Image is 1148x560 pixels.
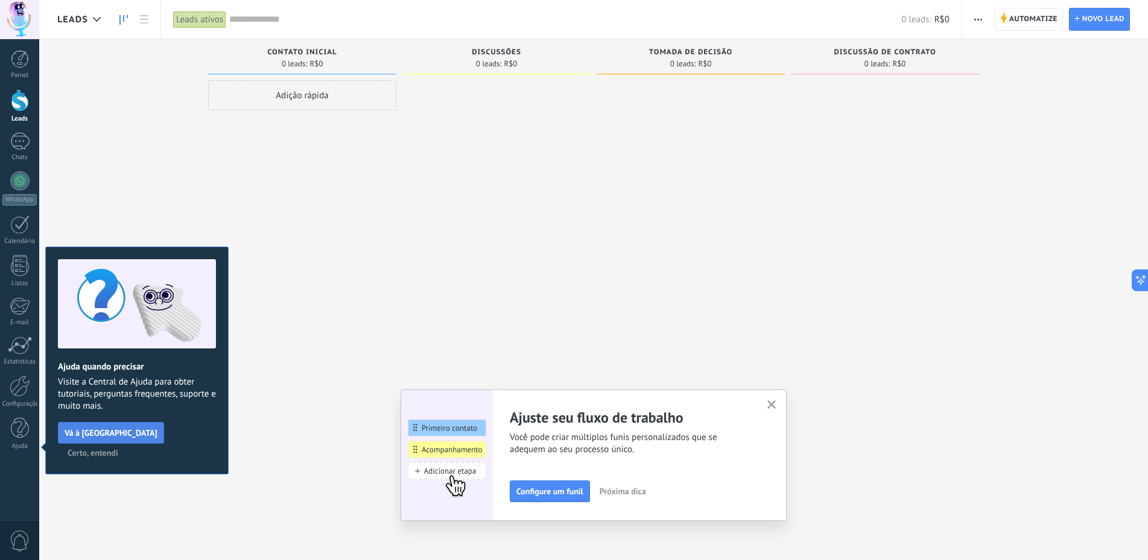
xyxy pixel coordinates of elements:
[58,376,216,412] span: Visite a Central de Ajuda para obter tutoriais, perguntas frequentes, suporte e muito mais.
[476,60,502,68] span: 0 leads:
[408,48,585,58] div: Discussões
[510,408,752,427] h2: Ajuste seu fluxo de trabalho
[2,280,37,288] div: Listas
[58,422,164,444] button: Vá à [GEOGRAPHIC_DATA]
[510,432,752,456] span: Você pode criar múltiplos funis personalizados que se adequem ao seu processo único.
[2,194,37,206] div: WhatsApp
[2,72,37,80] div: Painel
[65,429,157,437] span: Vá à [GEOGRAPHIC_DATA]
[2,442,37,450] div: Ajuda
[969,8,987,31] button: Mais
[901,14,931,25] span: 0 leads:
[58,361,216,373] h2: Ajuda quando precisar
[2,115,37,123] div: Leads
[282,60,308,68] span: 0 leads:
[504,60,517,68] span: R$0
[698,60,711,68] span: R$0
[62,444,124,462] button: Certo, entendi
[214,48,390,58] div: Contato inicial
[2,358,37,366] div: Estatísticas
[1082,8,1124,30] span: Novo lead
[2,400,37,408] div: Configurações
[864,60,890,68] span: 0 leads:
[2,238,37,245] div: Calendário
[600,487,646,496] span: Próxima dica
[2,154,37,162] div: Chats
[797,48,973,58] div: Discussão de contrato
[208,80,396,110] div: Adição rápida
[173,11,226,28] div: Leads ativos
[995,8,1063,31] a: Automatize
[472,48,521,57] span: Discussões
[57,14,88,25] span: Leads
[510,480,590,502] button: Configure um funil
[134,8,154,31] a: Lista
[309,60,323,68] span: R$0
[594,482,652,500] button: Próxima dica
[649,48,732,57] span: Tomada de decisão
[68,448,118,457] span: Certo, entendi
[2,319,37,327] div: E-mail
[1069,8,1130,31] a: Novo lead
[934,14,950,25] span: R$0
[670,60,696,68] span: 0 leads:
[516,487,583,496] span: Configure um funil
[267,48,337,57] span: Contato inicial
[603,48,779,58] div: Tomada de decisão
[113,8,134,31] a: Leads
[1009,8,1058,30] span: Automatize
[834,48,936,57] span: Discussão de contrato
[892,60,905,68] span: R$0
